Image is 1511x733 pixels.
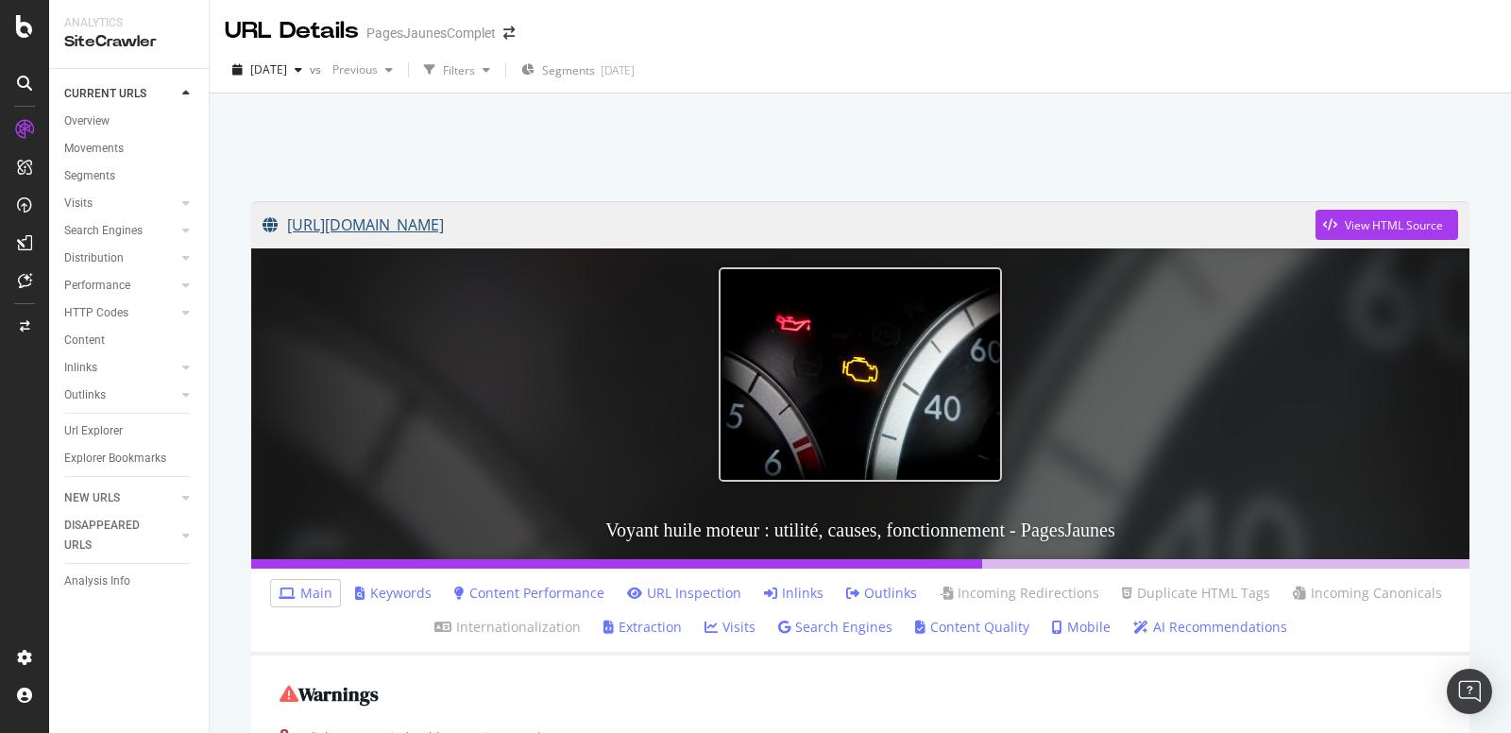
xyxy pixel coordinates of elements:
[225,55,310,85] button: [DATE]
[443,62,475,78] div: Filters
[64,276,130,296] div: Performance
[64,111,110,131] div: Overview
[64,139,124,159] div: Movements
[325,61,378,77] span: Previous
[64,166,115,186] div: Segments
[542,62,595,78] span: Segments
[64,194,93,213] div: Visits
[64,84,146,104] div: CURRENT URLS
[940,584,1099,603] a: Incoming Redirections
[764,584,823,603] a: Inlinks
[64,111,195,131] a: Overview
[263,201,1316,248] a: [URL][DOMAIN_NAME]
[514,55,642,85] button: Segments[DATE]
[915,618,1029,637] a: Content Quality
[64,358,97,378] div: Inlinks
[705,618,755,637] a: Visits
[64,166,195,186] a: Segments
[719,267,1002,481] img: Voyant huile moteur : utilité, causes, fonctionnement - PagesJaunes
[64,139,195,159] a: Movements
[250,61,287,77] span: 2025 Aug. 22nd
[280,684,1441,705] h2: Warnings
[503,26,515,40] div: arrow-right-arrow-left
[64,303,177,323] a: HTTP Codes
[64,331,105,350] div: Content
[64,516,160,555] div: DISAPPEARED URLS
[1447,669,1492,714] div: Open Intercom Messenger
[64,31,194,53] div: SiteCrawler
[454,584,604,603] a: Content Performance
[64,221,177,241] a: Search Engines
[601,62,635,78] div: [DATE]
[310,61,325,77] span: vs
[1293,584,1442,603] a: Incoming Canonicals
[64,303,128,323] div: HTTP Codes
[64,421,123,441] div: Url Explorer
[64,276,177,296] a: Performance
[64,449,195,469] a: Explorer Bookmarks
[1052,618,1111,637] a: Mobile
[279,584,332,603] a: Main
[627,584,741,603] a: URL Inspection
[366,24,496,43] div: PagesJaunesComplet
[64,15,194,31] div: Analytics
[64,421,195,441] a: Url Explorer
[64,571,130,591] div: Analysis Info
[64,84,177,104] a: CURRENT URLS
[64,194,177,213] a: Visits
[64,331,195,350] a: Content
[355,584,432,603] a: Keywords
[434,618,581,637] a: Internationalization
[251,501,1469,559] h3: Voyant huile moteur : utilité, causes, fonctionnement - PagesJaunes
[416,55,498,85] button: Filters
[846,584,917,603] a: Outlinks
[225,15,359,47] div: URL Details
[64,248,177,268] a: Distribution
[1122,584,1270,603] a: Duplicate HTML Tags
[64,488,120,508] div: NEW URLS
[1316,210,1458,240] button: View HTML Source
[1345,217,1443,233] div: View HTML Source
[64,385,106,405] div: Outlinks
[64,516,177,555] a: DISAPPEARED URLS
[64,385,177,405] a: Outlinks
[64,488,177,508] a: NEW URLS
[64,449,166,469] div: Explorer Bookmarks
[64,358,177,378] a: Inlinks
[778,618,892,637] a: Search Engines
[64,248,124,268] div: Distribution
[1133,618,1287,637] a: AI Recommendations
[64,571,195,591] a: Analysis Info
[325,55,400,85] button: Previous
[603,618,682,637] a: Extraction
[64,221,143,241] div: Search Engines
